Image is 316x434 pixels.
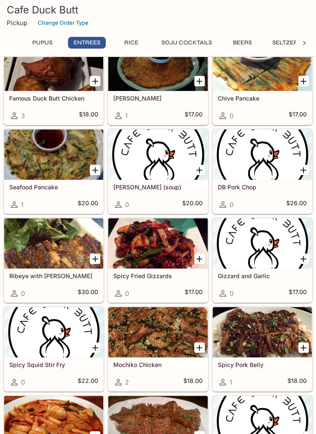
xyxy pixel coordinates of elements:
[212,40,312,125] a: Chive Pancake0$17.00
[286,199,307,209] h5: $26.00
[289,111,307,121] h5: $17.00
[185,111,203,121] h5: $17.00
[268,37,306,49] button: Seltzers
[113,95,202,102] h5: [PERSON_NAME]
[90,253,100,264] button: Add Ribeye with Kimchi Butter
[4,129,104,214] a: Seafood Pancake1$20.00
[9,95,98,102] h5: Famous Duck Butt Chicken
[4,129,103,180] div: Seafood Pancake
[78,199,98,209] h5: $20.00
[185,288,203,298] h5: $17.00
[21,112,25,120] span: 3
[125,289,129,297] span: 0
[34,16,92,29] button: Change Order Type
[157,37,217,49] button: Soju Cocktails
[21,378,25,386] span: 0
[213,218,312,269] div: Gizzard and Garlic
[298,165,309,175] button: Add DB Pork Chop
[4,40,104,125] a: Famous Duck Butt Chicken3$18.00
[230,378,232,386] span: 1
[230,112,233,120] span: 0
[108,218,207,269] div: Spicy Fried Gizzards
[90,165,100,175] button: Add Seafood Pancake
[213,129,312,180] div: DB Pork Chop
[108,218,208,302] a: Spicy Fried Gizzards0$17.00
[212,218,312,302] a: Gizzard and Garlic0$17.00
[212,307,312,391] a: Spicy Pork Belly1$18.00
[213,307,312,357] div: Spicy Pork Belly
[212,129,312,214] a: DB Pork Chop0$26.00
[9,361,98,368] h5: Spicy Squid Stir Fry
[194,253,205,264] button: Add Spicy Fried Gizzards
[4,218,103,269] div: Ribeye with Kimchi Butter
[108,129,207,180] div: Kimchi Jjigae (soup)
[68,37,106,49] button: ENTREES
[125,201,129,209] span: 0
[108,41,207,91] div: Kimchi Pancake
[4,41,103,91] div: Famous Duck Butt Chicken
[182,199,203,209] h5: $20.00
[108,307,208,391] a: Mochiko Chicken2$18.00
[78,377,98,387] h5: $22.00
[223,37,261,49] button: Beers
[213,41,312,91] div: Chive Pancake
[194,165,205,175] button: Add Kimchi Jjigae (soup)
[108,129,208,214] a: [PERSON_NAME] (soup)0$20.00
[7,3,309,16] h3: Cafe Duck Butt
[21,289,25,297] span: 0
[24,37,61,49] button: PUPUS
[7,19,27,27] p: Pickup
[194,342,205,353] button: Add Mochiko Chicken
[4,307,104,391] a: Spicy Squid Stir Fry0$22.00
[298,76,309,86] button: Add Chive Pancake
[218,361,307,368] h5: Spicy Pork Belly
[125,378,129,386] span: 2
[4,218,104,302] a: Ribeye with [PERSON_NAME]0$30.00
[218,183,307,191] h5: DB Pork Chop
[298,342,309,353] button: Add Spicy Pork Belly
[21,201,24,209] span: 1
[230,201,233,209] span: 0
[113,183,202,191] h5: [PERSON_NAME] (soup)
[230,289,233,297] span: 0
[108,307,207,357] div: Mochiko Chicken
[9,183,98,191] h5: Seafood Pancake
[113,361,202,368] h5: Mochiko Chicken
[218,272,307,279] h5: Gizzard and Garlic
[287,377,307,387] h5: $18.00
[183,377,203,387] h5: $18.00
[90,76,100,86] button: Add Famous Duck Butt Chicken
[78,288,98,298] h5: $30.00
[194,76,205,86] button: Add Kimchi Pancake
[90,342,100,353] button: Add Spicy Squid Stir Fry
[112,37,150,49] button: RICE
[113,272,202,279] h5: Spicy Fried Gizzards
[79,111,98,121] h5: $18.00
[9,272,98,279] h5: Ribeye with [PERSON_NAME]
[108,40,208,125] a: [PERSON_NAME]1$17.00
[125,112,128,120] span: 1
[218,95,307,102] h5: Chive Pancake
[289,288,307,298] h5: $17.00
[298,253,309,264] button: Add Gizzard and Garlic
[4,307,103,357] div: Spicy Squid Stir Fry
